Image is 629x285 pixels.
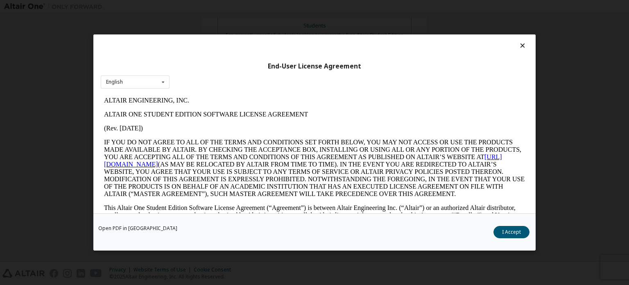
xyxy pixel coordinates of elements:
[493,226,529,238] button: I Accept
[3,60,401,74] a: [URL][DOMAIN_NAME]
[3,31,424,39] p: (Rev. [DATE])
[106,80,123,84] div: English
[3,111,424,140] p: This Altair One Student Edition Software License Agreement (“Agreement”) is between Altair Engine...
[3,17,424,25] p: ALTAIR ONE STUDENT EDITION SOFTWARE LICENSE AGREEMENT
[3,3,424,11] p: ALTAIR ENGINEERING, INC.
[101,62,528,71] div: End-User License Agreement
[3,45,424,104] p: IF YOU DO NOT AGREE TO ALL OF THE TERMS AND CONDITIONS SET FORTH BELOW, YOU MAY NOT ACCESS OR USE...
[98,226,177,231] a: Open PDF in [GEOGRAPHIC_DATA]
